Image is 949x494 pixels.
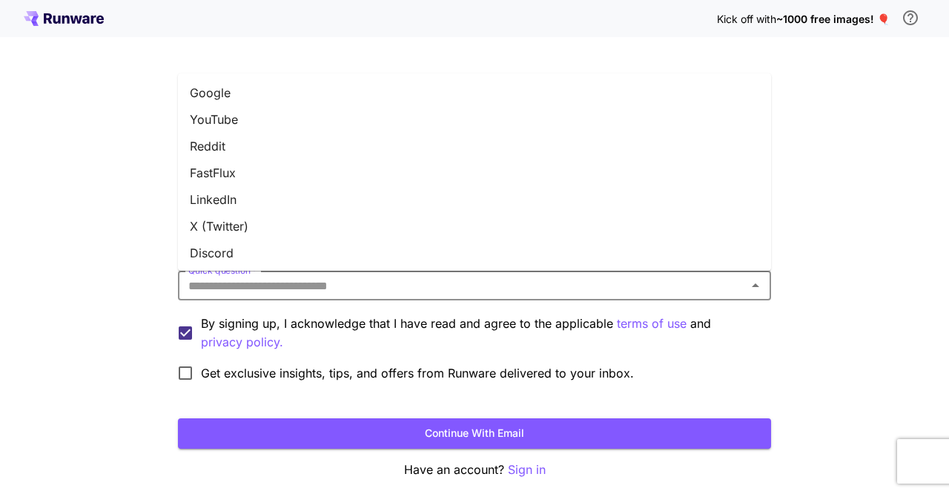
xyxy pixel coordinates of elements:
button: Continue with email [178,418,771,449]
li: Reddit [178,133,771,159]
p: privacy policy. [201,333,283,352]
p: By signing up, I acknowledge that I have read and agree to the applicable and [201,314,759,352]
button: Sign in [508,461,546,479]
button: By signing up, I acknowledge that I have read and agree to the applicable terms of use and [201,333,283,352]
p: Have an account? [178,461,771,479]
li: LinkedIn [178,186,771,213]
li: YouTube [178,106,771,133]
li: FastFlux [178,159,771,186]
li: Google [178,79,771,106]
span: Kick off with [717,13,776,25]
button: Close [745,275,766,296]
button: By signing up, I acknowledge that I have read and agree to the applicable and privacy policy. [617,314,687,333]
p: terms of use [617,314,687,333]
button: In order to qualify for free credit, you need to sign up with a business email address and click ... [896,3,925,33]
span: ~1000 free images! 🎈 [776,13,890,25]
li: X (Twitter) [178,213,771,240]
span: Get exclusive insights, tips, and offers from Runware delivered to your inbox. [201,364,634,382]
li: Discord [178,240,771,266]
li: Facebook [178,266,771,293]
